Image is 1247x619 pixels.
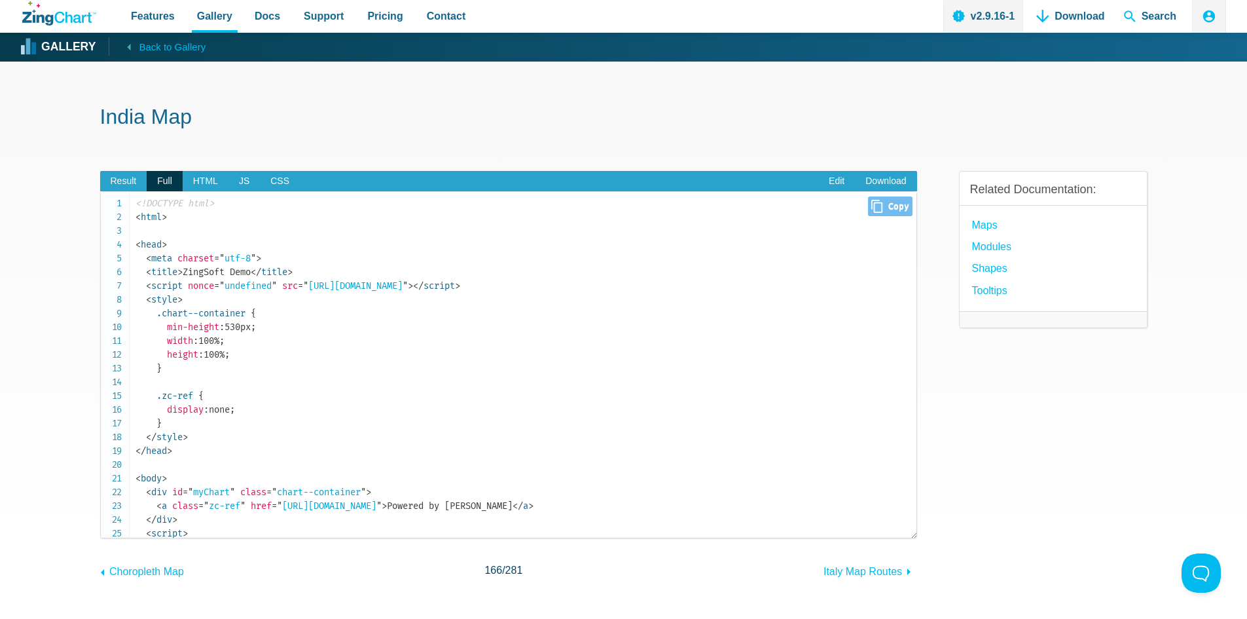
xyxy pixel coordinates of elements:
a: Back to Gallery [109,37,206,56]
span: utf-8 [214,253,256,264]
span: body [136,473,162,484]
span: < [146,267,151,278]
h1: India Map [100,103,1148,133]
span: " [376,500,382,512]
span: Back to Gallery [139,39,206,56]
span: > [408,280,413,291]
span: > [256,253,261,264]
span: head [136,239,162,250]
span: > [172,514,177,525]
span: </ [413,280,424,291]
span: " [251,253,256,264]
span: " [219,253,225,264]
span: = [272,500,277,512]
a: Edit [818,171,855,192]
span: Full [147,171,183,192]
a: modules [972,238,1011,255]
span: id [172,487,183,498]
span: " [219,280,225,291]
span: HTML [183,171,228,192]
span: charset [177,253,214,264]
span: < [136,212,141,223]
span: .zc-ref [156,390,193,402]
span: < [146,528,151,539]
span: </ [136,445,146,457]
span: = [198,500,204,512]
span: / [484,561,522,579]
span: display [167,404,204,415]
span: ; [225,349,230,360]
span: [URL][DOMAIN_NAME] [298,280,408,291]
span: = [214,280,219,291]
span: " [272,280,277,291]
span: " [403,280,408,291]
span: title [146,267,177,278]
span: width [167,335,193,347]
span: Support [304,7,344,25]
span: ; [219,335,225,347]
span: : [204,404,209,415]
span: min-height [167,322,219,333]
span: > [177,267,183,278]
span: > [162,473,167,484]
span: = [214,253,219,264]
span: div [146,514,172,525]
span: > [528,500,533,512]
span: <!DOCTYPE html> [136,198,214,209]
span: > [183,528,188,539]
span: > [382,500,387,512]
span: script [146,528,183,539]
a: ZingChart Logo. Click to return to the homepage [22,1,96,26]
span: " [188,487,193,498]
iframe: Toggle Customer Support [1182,553,1221,593]
span: : [198,349,204,360]
span: ; [230,404,235,415]
a: Gallery [22,37,96,57]
span: script [146,280,183,291]
span: 281 [505,565,523,576]
span: > [167,445,172,457]
span: title [251,267,287,278]
span: Italy Map Routes [823,566,902,577]
span: > [287,267,293,278]
span: Result [100,171,147,192]
strong: Gallery [41,41,96,53]
span: > [177,294,183,305]
span: </ [513,500,523,512]
span: chart--container [266,487,366,498]
a: Maps [972,216,998,234]
h3: Related Documentation: [970,182,1136,197]
span: href [251,500,272,512]
span: < [136,239,141,250]
span: " [277,500,282,512]
span: = [298,280,303,291]
span: < [146,487,151,498]
span: style [146,294,177,305]
span: script [413,280,455,291]
span: html [136,212,162,223]
a: Italy Map Routes [823,559,917,580]
span: Choropleth Map [109,566,184,577]
span: { [251,308,256,319]
span: " [272,487,277,498]
span: CSS [260,171,300,192]
span: 166 [484,565,502,576]
span: myChart [183,487,235,498]
span: " [204,500,209,512]
span: div [146,487,167,498]
span: Contact [427,7,466,25]
span: > [366,487,371,498]
span: } [156,363,162,374]
span: : [193,335,198,347]
span: ; [251,322,256,333]
span: > [162,239,167,250]
span: zc-ref [198,500,245,512]
span: </ [251,267,261,278]
span: class [172,500,198,512]
span: height [167,349,198,360]
span: " [230,487,235,498]
a: Choropleth Map [100,559,184,580]
span: < [136,473,141,484]
span: 530px 100% 100% none [136,308,256,443]
span: Docs [255,7,280,25]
